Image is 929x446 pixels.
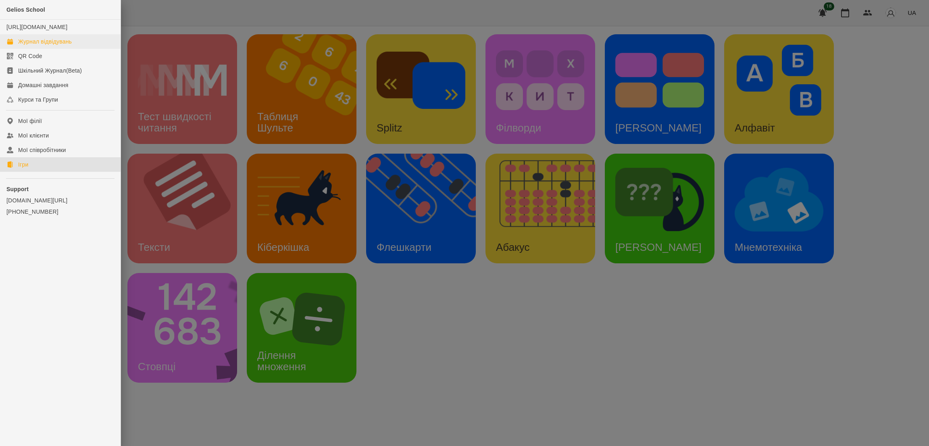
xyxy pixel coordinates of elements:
[18,38,72,46] div: Журнал відвідувань
[18,131,49,140] div: Мої клієнти
[6,185,114,193] p: Support
[18,96,58,104] div: Курси та Групи
[18,117,42,125] div: Мої філії
[6,208,114,216] a: [PHONE_NUMBER]
[18,146,66,154] div: Мої співробітники
[18,160,28,169] div: Ігри
[18,52,42,60] div: QR Code
[6,196,114,204] a: [DOMAIN_NAME][URL]
[18,81,68,89] div: Домашні завдання
[6,24,67,30] a: [URL][DOMAIN_NAME]
[18,67,82,75] div: Шкільний Журнал(Beta)
[6,6,45,13] span: Gelios School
